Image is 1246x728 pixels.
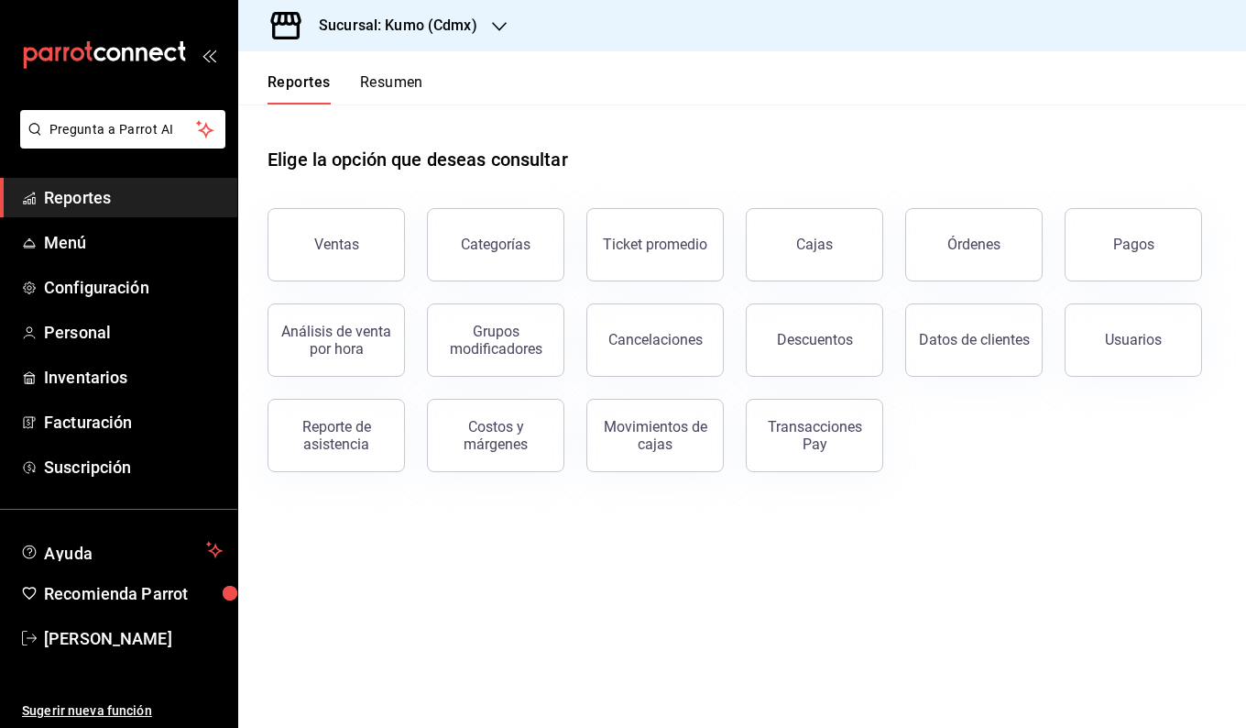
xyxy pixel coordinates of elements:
button: Descuentos [746,303,883,377]
button: Ventas [268,208,405,281]
span: Menú [44,230,223,255]
div: Costos y márgenes [439,418,552,453]
span: Sugerir nueva función [22,701,223,721]
div: Análisis de venta por hora [279,323,393,358]
span: [PERSON_NAME] [44,626,223,651]
div: Categorías [461,236,530,253]
div: Pagos [1113,236,1154,253]
div: Descuentos [777,331,853,348]
div: Reporte de asistencia [279,418,393,453]
div: Ticket promedio [603,236,707,253]
button: Pagos [1065,208,1202,281]
h3: Sucursal: Kumo (Cdmx) [304,15,477,37]
span: Personal [44,320,223,345]
h1: Elige la opción que deseas consultar [268,146,568,173]
button: Categorías [427,208,564,281]
span: Configuración [44,275,223,300]
span: Suscripción [44,455,223,480]
div: Usuarios [1105,331,1162,348]
div: Grupos modificadores [439,323,552,358]
button: Cancelaciones [586,303,724,377]
button: Órdenes [905,208,1043,281]
button: Grupos modificadores [427,303,564,377]
button: Transacciones Pay [746,399,883,472]
button: Datos de clientes [905,303,1043,377]
a: Pregunta a Parrot AI [13,133,225,152]
button: Ticket promedio [586,208,724,281]
div: navigation tabs [268,73,423,105]
span: Reportes [44,185,223,210]
button: Resumen [360,73,423,105]
button: Reporte de asistencia [268,399,405,472]
button: open_drawer_menu [202,48,216,62]
button: Movimientos de cajas [586,399,724,472]
span: Pregunta a Parrot AI [49,120,197,139]
span: Ayuda [44,539,199,561]
div: Cajas [796,234,834,256]
button: Costos y márgenes [427,399,564,472]
span: Recomienda Parrot [44,581,223,606]
button: Usuarios [1065,303,1202,377]
div: Datos de clientes [919,331,1030,348]
div: Transacciones Pay [758,418,871,453]
div: Órdenes [947,236,1000,253]
div: Movimientos de cajas [598,418,712,453]
span: Inventarios [44,365,223,390]
a: Cajas [746,208,883,281]
div: Cancelaciones [608,331,703,348]
button: Pregunta a Parrot AI [20,110,225,149]
div: Ventas [314,236,359,253]
button: Análisis de venta por hora [268,303,405,377]
button: Reportes [268,73,331,105]
span: Facturación [44,410,223,435]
